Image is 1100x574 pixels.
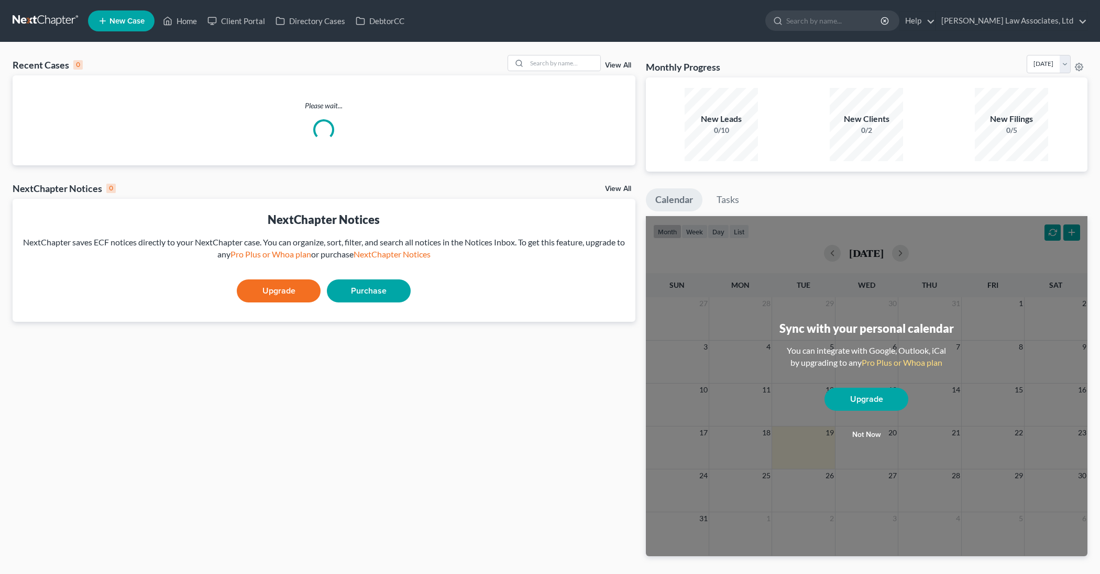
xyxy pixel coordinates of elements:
a: Help [900,12,935,30]
div: Sync with your personal calendar [779,320,954,336]
div: 0 [106,184,116,193]
a: Tasks [707,188,749,211]
a: DebtorCC [350,12,410,30]
a: View All [605,62,631,69]
a: Directory Cases [270,12,350,30]
div: 0/10 [685,125,758,136]
h3: Monthly Progress [646,61,720,73]
a: Calendar [646,188,702,211]
div: 0/2 [830,125,903,136]
button: Not now [824,424,908,445]
div: NextChapter Notices [13,182,116,195]
a: View All [605,185,631,193]
input: Search by name... [786,11,882,30]
div: 0 [73,60,83,70]
div: NextChapter Notices [21,211,627,228]
a: NextChapter Notices [354,249,431,259]
p: Please wait... [13,100,635,111]
div: New Leads [685,113,758,125]
a: Home [158,12,202,30]
div: New Filings [975,113,1048,125]
a: Upgrade [824,388,908,411]
a: Pro Plus or Whoa plan [862,357,942,367]
a: Client Portal [202,12,270,30]
a: Pro Plus or Whoa plan [230,249,311,259]
a: Upgrade [237,279,321,302]
div: 0/5 [975,125,1048,136]
span: New Case [109,17,145,25]
input: Search by name... [527,55,600,71]
div: Recent Cases [13,59,83,71]
a: Purchase [327,279,411,302]
a: [PERSON_NAME] Law Associates, Ltd [936,12,1087,30]
div: New Clients [830,113,903,125]
div: NextChapter saves ECF notices directly to your NextChapter case. You can organize, sort, filter, ... [21,237,627,261]
div: You can integrate with Google, Outlook, iCal by upgrading to any [783,345,950,369]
